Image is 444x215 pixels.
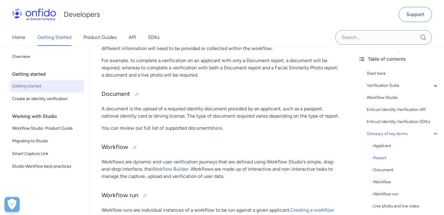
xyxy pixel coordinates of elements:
div: Getting started [12,68,87,80]
h3: Document [101,90,341,99]
div: - Live photo and live video [372,203,439,210]
a: Home [12,29,25,46]
a: Workflow Studio [367,94,439,101]
a: -Workflow [372,179,439,186]
a: -Report [372,154,439,162]
a: Verification Suite [367,82,439,89]
a: -Live photo and live video [372,203,439,210]
h1: Developers [64,10,100,19]
div: Table of contents [358,55,439,63]
span: Getting started [12,83,82,90]
span: Workflow Studio: Product Guide [12,125,82,132]
p: A document is the upload of a required identity document provided by an applicant, such as a pass... [101,105,341,120]
div: Working with Studio [12,110,87,122]
button: Open Preferences [5,197,20,212]
span: Migrating to Studio [12,138,82,145]
a: Entrust Identity Verification API [367,106,439,113]
div: - Workflow [372,179,439,186]
a: -Applicant [372,142,439,150]
div: Cookie Preferences [5,197,20,212]
a: Workflow Builder [152,166,188,172]
div: - Workflow run [372,191,439,198]
a: API [129,29,136,46]
img: Onfido Logo [12,8,56,21]
p: Workflows are dynamic end-user verification journeys that are defined using Workflow Studio's sim... [101,158,341,180]
a: Getting Started [37,29,71,46]
a: Glossary of key terms [367,130,439,138]
div: - Document [372,166,439,174]
span: Studio Workflow best practices [12,163,82,170]
a: Smart Capture Link [10,148,84,160]
a: Entrust Identity Verification SDKs [367,118,439,125]
a: Start here [367,70,439,77]
a: Create an identity verification [10,93,84,105]
span: Create an identity verification [12,95,82,103]
a: Studio Workflow best practices [10,160,84,172]
h3: Workflow run [101,191,341,201]
input: Onfido search input field [335,30,432,45]
a: Getting started [10,80,84,92]
div: - Applicant [372,142,439,150]
p: You can review our full list of supported documents . [101,125,341,132]
div: - Report [372,154,439,162]
a: SDKs [148,29,159,46]
a: Migrating to Studio [10,135,84,147]
h3: Workflow [101,143,341,152]
a: Product Guides [83,29,117,46]
a: here [213,125,222,131]
span: Smart Capture Link [12,150,82,157]
a: Workflow Studio: Product Guide [10,122,84,134]
p: For example, to complete a verification on an applicant with only a Document report, a document w... [101,57,341,79]
a: Support [399,7,432,22]
a: -Workflow run [372,191,439,198]
a: Overview [10,51,84,63]
span: Overview [12,53,82,60]
a: -Document [372,166,439,174]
